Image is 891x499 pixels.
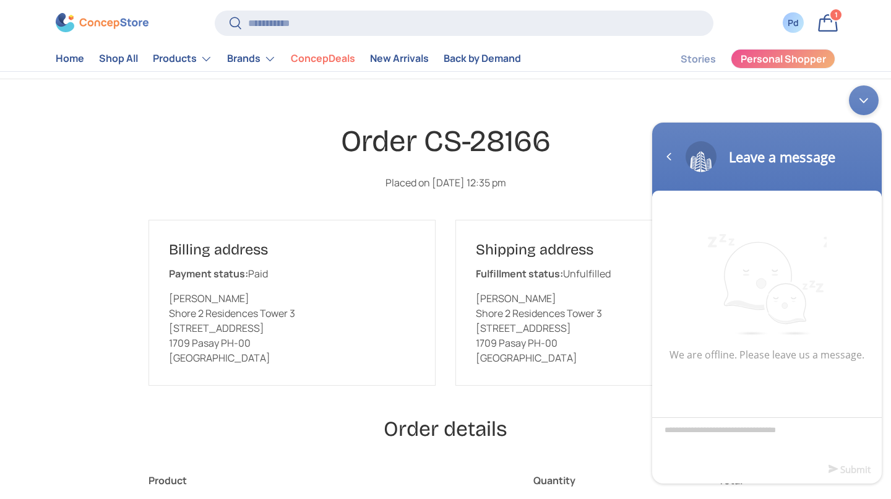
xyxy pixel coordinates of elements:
a: Stories [681,47,716,71]
a: Home [56,47,84,71]
h2: Billing address [169,240,415,259]
p: [PERSON_NAME] Shore 2 Residences Tower 3 [STREET_ADDRESS] 1709 Pasay PH-00 [GEOGRAPHIC_DATA] [169,291,415,365]
h2: Order details [148,415,742,443]
span: 1 [835,11,838,20]
a: ConcepDeals [291,47,355,71]
strong: Fulfillment status: [476,267,563,280]
img: ConcepStore [56,14,148,33]
a: Personal Shopper [731,49,835,69]
nav: Primary [56,46,521,71]
a: Pd [780,9,807,37]
span: Personal Shopper [741,54,826,64]
a: Back by Demand [444,47,521,71]
a: Shop All [99,47,138,71]
strong: Payment status: [169,267,248,280]
nav: Secondary [651,46,835,71]
iframe: SalesIQ Chatwindow [646,79,888,490]
summary: Products [145,46,220,71]
div: Pd [786,17,800,30]
h1: Order CS-28166 [148,123,742,160]
p: Placed on [DATE] 12:35 pm [148,175,742,190]
summary: Brands [220,46,283,71]
p: Unfulfilled [476,266,722,281]
h2: Shipping address [476,240,722,259]
p: [PERSON_NAME] Shore 2 Residences Tower 3 [STREET_ADDRESS] 1709 Pasay PH-00 [GEOGRAPHIC_DATA] [476,291,722,365]
a: New Arrivals [370,47,429,71]
p: Paid [169,266,415,281]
